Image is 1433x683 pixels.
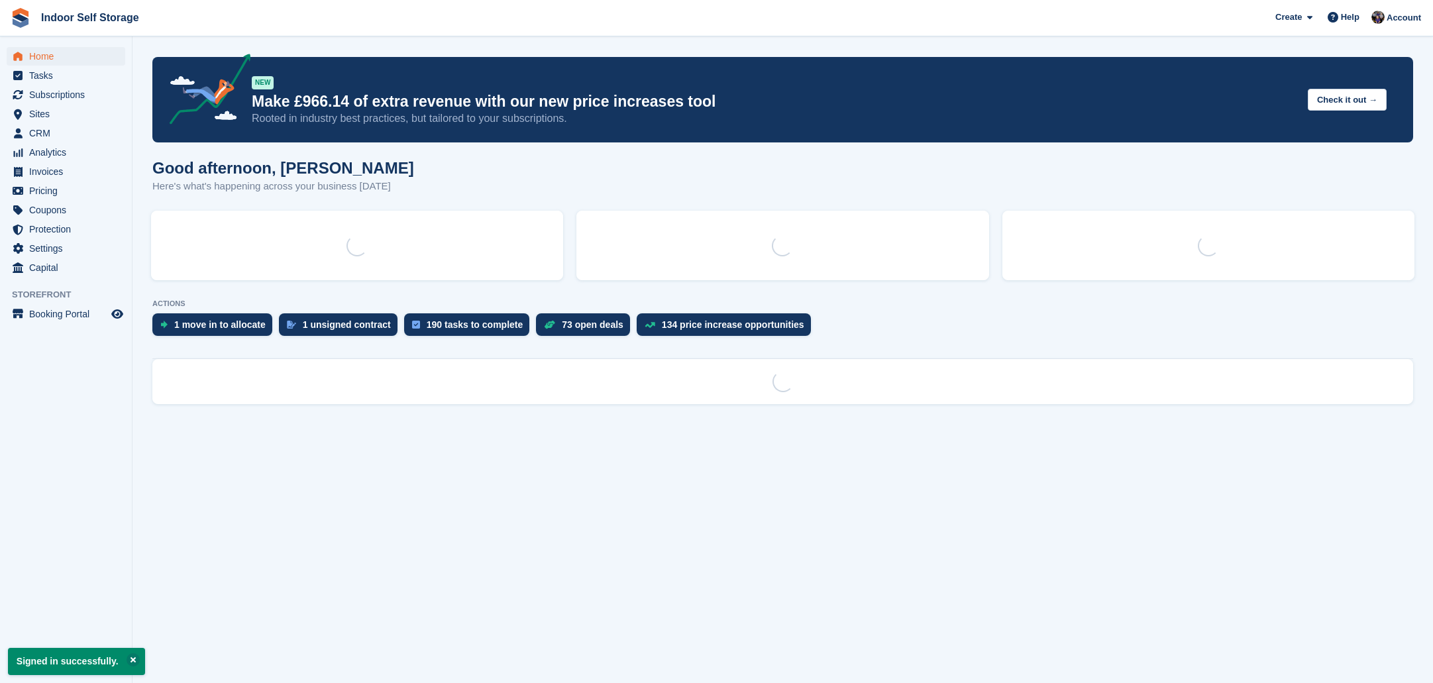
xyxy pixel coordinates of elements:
a: Preview store [109,306,125,322]
img: contract_signature_icon-13c848040528278c33f63329250d36e43548de30e8caae1d1a13099fd9432cc5.svg [287,321,296,329]
p: Signed in successfully. [8,648,145,675]
div: 1 unsigned contract [303,319,391,330]
span: Analytics [29,143,109,162]
img: stora-icon-8386f47178a22dfd0bd8f6a31ec36ba5ce8667c1dd55bd0f319d3a0aa187defe.svg [11,8,30,28]
img: move_ins_to_allocate_icon-fdf77a2bb77ea45bf5b3d319d69a93e2d87916cf1d5bf7949dd705db3b84f3ca.svg [160,321,168,329]
a: menu [7,162,125,181]
div: 1 move in to allocate [174,319,266,330]
a: menu [7,124,125,142]
div: 190 tasks to complete [427,319,523,330]
span: Account [1387,11,1421,25]
img: price-adjustments-announcement-icon-8257ccfd72463d97f412b2fc003d46551f7dbcb40ab6d574587a9cd5c0d94... [158,54,251,129]
a: menu [7,201,125,219]
div: 73 open deals [562,319,623,330]
span: Storefront [12,288,132,301]
span: Sites [29,105,109,123]
a: menu [7,239,125,258]
img: deal-1b604bf984904fb50ccaf53a9ad4b4a5d6e5aea283cecdc64d6e3604feb123c2.svg [544,320,555,329]
span: Home [29,47,109,66]
img: Sandra Pomeroy [1371,11,1385,24]
p: Make £966.14 of extra revenue with our new price increases tool [252,92,1297,111]
a: 73 open deals [536,313,637,342]
img: task-75834270c22a3079a89374b754ae025e5fb1db73e45f91037f5363f120a921f8.svg [412,321,420,329]
a: menu [7,305,125,323]
a: 134 price increase opportunities [637,313,818,342]
a: menu [7,105,125,123]
div: NEW [252,76,274,89]
p: Rooted in industry best practices, but tailored to your subscriptions. [252,111,1297,126]
span: Protection [29,220,109,238]
span: Settings [29,239,109,258]
p: Here's what's happening across your business [DATE] [152,179,414,194]
span: Pricing [29,182,109,200]
span: Coupons [29,201,109,219]
span: Booking Portal [29,305,109,323]
p: ACTIONS [152,299,1413,308]
img: price_increase_opportunities-93ffe204e8149a01c8c9dc8f82e8f89637d9d84a8eef4429ea346261dce0b2c0.svg [645,322,655,328]
a: menu [7,143,125,162]
span: CRM [29,124,109,142]
a: menu [7,85,125,104]
span: Capital [29,258,109,277]
a: menu [7,47,125,66]
a: menu [7,258,125,277]
button: Check it out → [1308,89,1387,111]
a: 1 unsigned contract [279,313,404,342]
span: Help [1341,11,1359,24]
a: Indoor Self Storage [36,7,144,28]
a: menu [7,220,125,238]
a: menu [7,182,125,200]
div: 134 price increase opportunities [662,319,804,330]
span: Subscriptions [29,85,109,104]
a: menu [7,66,125,85]
span: Create [1275,11,1302,24]
span: Invoices [29,162,109,181]
h1: Good afternoon, [PERSON_NAME] [152,159,414,177]
a: 1 move in to allocate [152,313,279,342]
a: 190 tasks to complete [404,313,537,342]
span: Tasks [29,66,109,85]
